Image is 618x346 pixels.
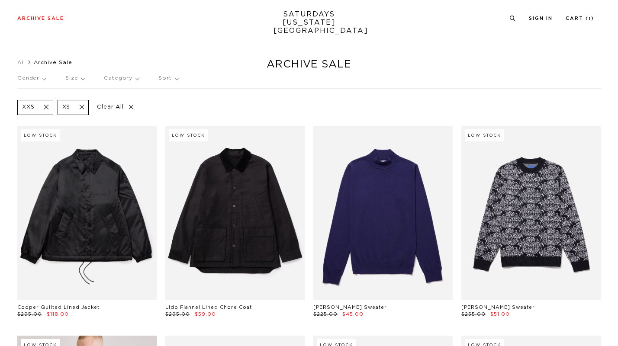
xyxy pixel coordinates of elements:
a: Cart (1) [566,16,594,21]
span: Archive Sale [34,60,72,65]
a: [PERSON_NAME] Sweater [461,305,535,310]
span: $255.00 [461,312,486,317]
span: $295.00 [165,312,190,317]
a: Archive Sale [17,16,64,21]
p: Clear All [93,100,138,115]
p: Gender [17,68,46,88]
span: $59.00 [195,312,216,317]
div: Low Stock [465,129,504,141]
small: 1 [589,17,591,21]
div: Low Stock [169,129,208,141]
span: $295.00 [17,312,42,317]
span: $118.00 [47,312,69,317]
div: Low Stock [21,129,60,141]
p: XS [62,104,71,111]
a: Sign In [529,16,553,21]
a: SATURDAYS[US_STATE][GEOGRAPHIC_DATA] [274,10,345,35]
a: Lido Flannel Lined Chore Coat [165,305,252,310]
p: XXS [22,104,35,111]
span: $51.00 [490,312,510,317]
a: Cooper Quilted Lined Jacket [17,305,100,310]
span: $45.00 [342,312,364,317]
a: [PERSON_NAME] Sweater [313,305,387,310]
p: Size [65,68,84,88]
a: All [17,60,25,65]
p: Sort [158,68,178,88]
span: $225.00 [313,312,338,317]
p: Category [104,68,139,88]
